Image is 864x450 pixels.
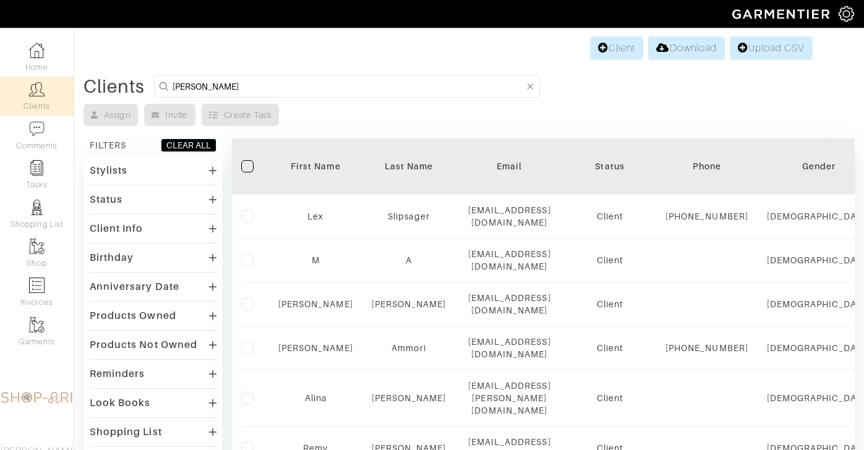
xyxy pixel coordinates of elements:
th: Toggle SortBy [362,138,456,195]
div: Products Not Owned [90,339,197,351]
div: Clients [83,80,145,93]
a: [PERSON_NAME] [372,299,447,309]
a: A [406,255,412,265]
div: Client Info [90,223,143,235]
img: comment-icon-a0a6a9ef722e966f86d9cbdc48e553b5cf19dbc54f86b18d962a5391bc8f6eb6.png [29,121,45,137]
a: Lex [307,211,323,221]
img: orders-icon-0abe47150d42831381b5fb84f609e132dff9fe21cb692f30cb5eec754e2cba89.png [29,278,45,293]
img: garments-icon-b7da505a4dc4fd61783c78ac3ca0ef83fa9d6f193b1c9dc38574b1d14d53ca28.png [29,317,45,333]
a: [PERSON_NAME] [278,343,353,353]
div: Shopping List [90,426,162,438]
div: [EMAIL_ADDRESS][DOMAIN_NAME] [464,204,554,229]
div: Client [573,342,647,354]
img: reminder-icon-8004d30b9f0a5d33ae49ab947aed9ed385cf756f9e5892f1edd6e32f2345188e.png [29,160,45,176]
a: [PERSON_NAME] [372,393,447,403]
a: [PERSON_NAME] [278,299,353,309]
div: [EMAIL_ADDRESS][DOMAIN_NAME] [464,336,554,360]
a: Ammori [391,343,426,353]
input: Search by name, email, phone, city, or state [173,79,524,94]
img: garments-icon-b7da505a4dc4fd61783c78ac3ca0ef83fa9d6f193b1c9dc38574b1d14d53ca28.png [29,239,45,254]
button: CLEAR ALL [161,138,216,152]
div: Stylists [90,164,127,177]
div: [EMAIL_ADDRESS][DOMAIN_NAME] [464,292,554,316]
div: Status [573,160,647,172]
div: Reminders [90,368,145,380]
div: [PHONE_NUMBER] [665,210,748,223]
div: [EMAIL_ADDRESS][PERSON_NAME][DOMAIN_NAME] [464,380,554,417]
img: garmentier-logo-header-white-b43fb05a5012e4ada735d5af1a66efaba907eab6374d6393d1fbf88cb4ef424d.png [726,3,839,25]
th: Toggle SortBy [563,138,656,195]
a: M [312,255,320,265]
div: [PHONE_NUMBER] [665,342,748,354]
div: Birthday [90,252,134,264]
img: gear-icon-white-bd11855cb880d31180b6d7d6211b90ccbf57a29d726f0c71d8c61bd08dd39cc2.png [839,6,854,22]
a: Upload CSV [730,36,813,60]
div: Look Books [90,397,151,409]
div: Anniversary Date [90,281,179,293]
div: Status [90,193,122,206]
div: Client [573,254,647,266]
div: FILTERS [90,139,126,151]
div: Client [573,298,647,310]
div: Phone [665,160,748,172]
div: Client [573,210,647,223]
div: Client [573,392,647,404]
img: clients-icon-6bae9207a08558b7cb47a8932f037763ab4055f8c8b6bfacd5dc20c3e0201464.png [29,82,45,97]
a: Slipsager [388,211,429,221]
div: Products Owned [90,310,176,322]
div: First Name [278,160,353,172]
div: CLEAR ALL [166,139,211,151]
a: Client [590,36,643,60]
img: dashboard-icon-dbcd8f5a0b271acd01030246c82b418ddd0df26cd7fceb0bd07c9910d44c42f6.png [29,43,45,58]
div: Email [464,160,554,172]
img: stylists-icon-eb353228a002819b7ec25b43dbf5f0378dd9e0616d9560372ff212230b889e62.png [29,200,45,215]
a: Alina [305,393,327,403]
a: Download [648,36,724,60]
th: Toggle SortBy [269,138,362,195]
div: Last Name [372,160,447,172]
div: [EMAIL_ADDRESS][DOMAIN_NAME] [464,248,554,273]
